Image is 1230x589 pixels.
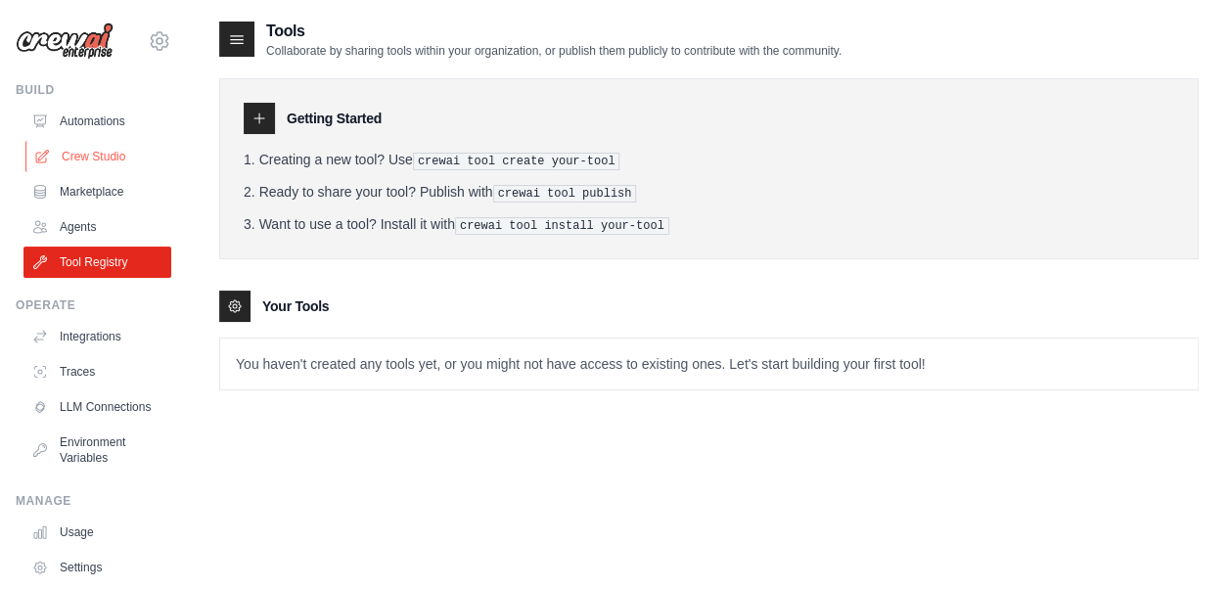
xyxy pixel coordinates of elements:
pre: crewai tool create your-tool [413,153,620,170]
h3: Getting Started [287,109,382,128]
h2: Tools [266,20,842,43]
a: Settings [23,552,171,583]
pre: crewai tool install your-tool [455,217,669,235]
a: Environment Variables [23,427,171,474]
a: Crew Studio [25,141,173,172]
p: You haven't created any tools yet, or you might not have access to existing ones. Let's start bui... [220,339,1198,389]
div: Operate [16,297,171,313]
a: Usage [23,517,171,548]
li: Want to use a tool? Install it with [244,214,1174,235]
li: Ready to share your tool? Publish with [244,182,1174,203]
li: Creating a new tool? Use [244,150,1174,170]
a: Integrations [23,321,171,352]
a: Traces [23,356,171,387]
a: Tool Registry [23,247,171,278]
pre: crewai tool publish [493,185,637,203]
img: Logo [16,23,114,60]
a: Agents [23,211,171,243]
div: Manage [16,493,171,509]
div: Build [16,82,171,98]
a: Automations [23,106,171,137]
a: LLM Connections [23,391,171,423]
p: Collaborate by sharing tools within your organization, or publish them publicly to contribute wit... [266,43,842,59]
a: Marketplace [23,176,171,207]
h3: Your Tools [262,296,329,316]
